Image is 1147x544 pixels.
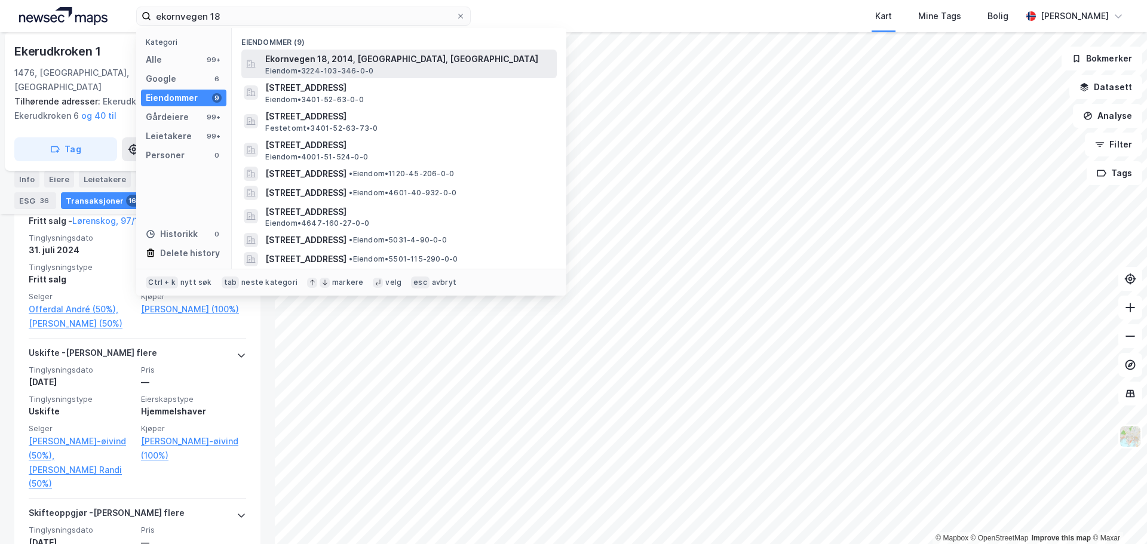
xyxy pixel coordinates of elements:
div: Datasett [136,171,180,188]
span: Eiendom • 3224-103-346-0-0 [265,66,373,76]
a: [PERSON_NAME]-øivind (50%), [29,434,134,463]
div: Info [14,171,39,188]
button: Analyse [1073,104,1142,128]
span: Kjøper [141,423,246,434]
div: — [141,375,246,389]
div: Uskifte [29,404,134,419]
span: [STREET_ADDRESS] [265,81,552,95]
div: Ekerudkroken 1 [14,42,103,61]
div: Historikk [146,227,198,241]
div: [PERSON_NAME] [1041,9,1109,23]
div: 0 [212,150,222,160]
span: Eiendom • 4001-51-524-0-0 [265,152,368,162]
div: [DATE] [29,375,134,389]
a: [PERSON_NAME] (50%) [29,316,134,331]
a: OpenStreetMap [971,534,1029,542]
div: Transaksjoner [61,192,146,209]
a: [PERSON_NAME] Randi (50%) [29,463,134,491]
div: Fritt salg - [29,214,170,233]
div: 31. juli 2024 [29,243,134,257]
div: Fritt salg [29,272,134,287]
a: Mapbox [936,534,968,542]
button: Datasett [1069,75,1142,99]
div: Delete history [160,246,220,260]
a: [PERSON_NAME] (100%) [141,302,246,316]
div: 1476, [GEOGRAPHIC_DATA], [GEOGRAPHIC_DATA] [14,66,193,94]
span: Kjøper [141,291,246,302]
span: • [349,169,352,178]
div: Skifteoppgjør - [PERSON_NAME] flere [29,506,185,525]
div: Mine Tags [918,9,961,23]
div: 9 [212,93,222,103]
div: Eiendommer [146,91,198,105]
span: Pris [141,365,246,375]
div: nytt søk [180,278,212,287]
span: Selger [29,291,134,302]
a: Improve this map [1032,534,1091,542]
span: [STREET_ADDRESS] [265,233,346,247]
span: Eiendom • 4601-40-932-0-0 [349,188,456,198]
span: Ekornvegen 18, 2014, [GEOGRAPHIC_DATA], [GEOGRAPHIC_DATA] [265,52,552,66]
span: Tinglysningsdato [29,233,134,243]
span: Tinglysningstype [29,394,134,404]
button: Tag [14,137,117,161]
div: 36 [38,195,51,207]
div: Personer [146,148,185,162]
span: [STREET_ADDRESS] [265,205,552,219]
button: Bokmerker [1062,47,1142,70]
div: 99+ [205,131,222,141]
div: Alle [146,53,162,67]
span: Eiendom • 3401-52-63-0-0 [265,95,363,105]
span: [STREET_ADDRESS] [265,109,552,124]
div: tab [222,276,240,288]
span: Tilhørende adresser: [14,96,103,106]
a: Lørenskog, 97/118/0/49 [72,216,170,226]
span: Tinglysningstype [29,262,134,272]
div: Eiere [44,171,74,188]
span: Eiendom • 4647-160-27-0-0 [265,219,369,228]
div: 99+ [205,112,222,122]
span: Pris [141,525,246,535]
div: ESG [14,192,56,209]
span: [STREET_ADDRESS] [265,138,552,152]
span: • [349,254,352,263]
button: Filter [1085,133,1142,156]
button: Tags [1087,161,1142,185]
div: Bolig [987,9,1008,23]
div: Leietakere [146,129,192,143]
span: Festetomt • 3401-52-63-73-0 [265,124,378,133]
a: [PERSON_NAME]-øivind (100%) [141,434,246,463]
span: Eiendom • 1120-45-206-0-0 [349,169,454,179]
span: [STREET_ADDRESS] [265,186,346,200]
div: Uskifte - [PERSON_NAME] flere [29,346,157,365]
span: Eiendom • 5501-115-290-0-0 [349,254,458,264]
div: velg [385,278,401,287]
div: Eiendommer (9) [232,28,566,50]
span: • [349,235,352,244]
div: markere [332,278,363,287]
span: Tinglysningsdato [29,365,134,375]
span: Eiendom • 5031-4-90-0-0 [349,235,446,245]
div: neste kategori [241,278,298,287]
div: Leietakere [79,171,131,188]
div: 99+ [205,55,222,64]
div: 0 [212,229,222,239]
span: Selger [29,423,134,434]
img: logo.a4113a55bc3d86da70a041830d287a7e.svg [19,7,108,25]
span: [STREET_ADDRESS] [265,167,346,181]
span: Tinglysningsdato [29,525,134,535]
div: Google [146,72,176,86]
img: Z [1119,425,1142,448]
div: Kategori [146,38,226,47]
input: Søk på adresse, matrikkel, gårdeiere, leietakere eller personer [151,7,456,25]
div: Kart [875,9,892,23]
div: Gårdeiere [146,110,189,124]
span: Eierskapstype [141,394,246,404]
a: Offerdal André (50%), [29,302,134,316]
span: [STREET_ADDRESS] [265,252,346,266]
iframe: Chat Widget [1087,487,1147,544]
div: Ctrl + k [146,276,178,288]
span: • [349,188,352,197]
div: Kontrollprogram for chat [1087,487,1147,544]
div: 161 [126,195,142,207]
